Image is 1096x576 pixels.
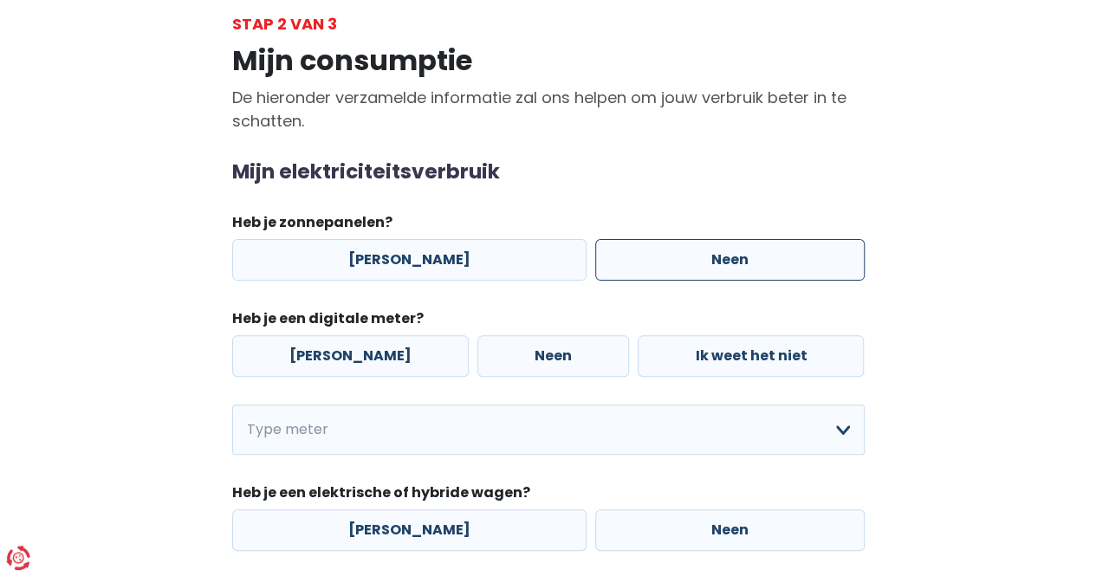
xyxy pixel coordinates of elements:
legend: Heb je een digitale meter? [232,308,865,335]
label: [PERSON_NAME] [232,509,587,551]
legend: Heb je zonnepanelen? [232,212,865,239]
label: [PERSON_NAME] [232,239,587,281]
div: Stap 2 van 3 [232,12,865,36]
label: Neen [595,239,865,281]
label: [PERSON_NAME] [232,335,469,377]
label: Neen [595,509,865,551]
p: De hieronder verzamelde informatie zal ons helpen om jouw verbruik beter in te schatten. [232,86,865,133]
label: Ik weet het niet [638,335,864,377]
h1: Mijn consumptie [232,44,865,77]
legend: Heb je een elektrische of hybride wagen? [232,482,865,509]
label: Neen [477,335,629,377]
h2: Mijn elektriciteitsverbruik [232,160,865,184]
